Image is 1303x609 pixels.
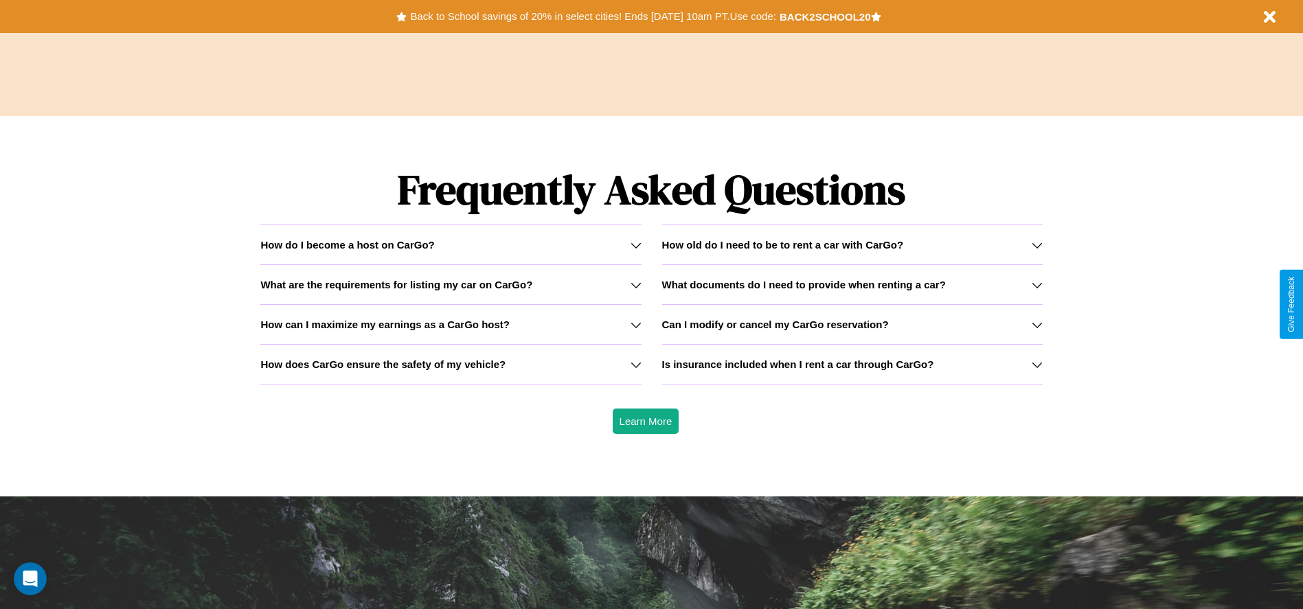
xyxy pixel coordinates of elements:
[14,562,47,595] iframe: Intercom live chat
[260,319,510,330] h3: How can I maximize my earnings as a CarGo host?
[613,409,679,434] button: Learn More
[662,279,946,290] h3: What documents do I need to provide when renting a car?
[662,319,889,330] h3: Can I modify or cancel my CarGo reservation?
[260,279,532,290] h3: What are the requirements for listing my car on CarGo?
[260,239,434,251] h3: How do I become a host on CarGo?
[260,358,506,370] h3: How does CarGo ensure the safety of my vehicle?
[260,154,1042,225] h1: Frequently Asked Questions
[780,11,871,23] b: BACK2SCHOOL20
[407,7,779,26] button: Back to School savings of 20% in select cities! Ends [DATE] 10am PT.Use code:
[1287,277,1296,332] div: Give Feedback
[662,239,904,251] h3: How old do I need to be to rent a car with CarGo?
[662,358,934,370] h3: Is insurance included when I rent a car through CarGo?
